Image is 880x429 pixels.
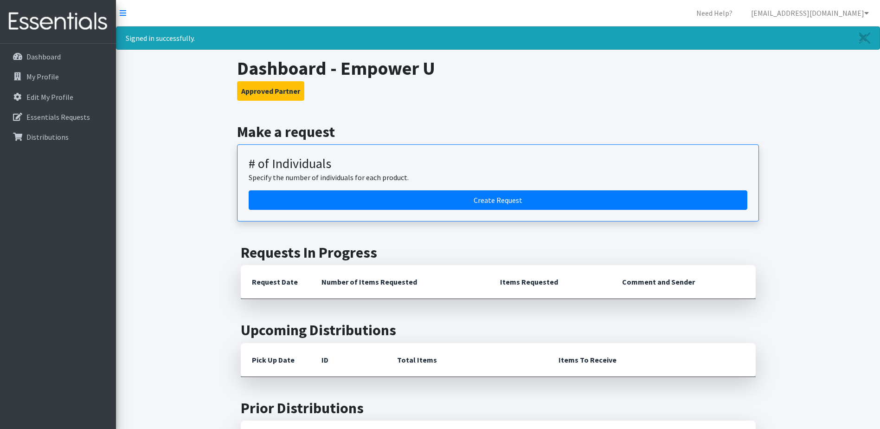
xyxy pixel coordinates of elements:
a: Distributions [4,128,112,146]
a: My Profile [4,67,112,86]
a: Essentials Requests [4,108,112,126]
th: Number of Items Requested [310,265,489,299]
a: Close [850,27,880,49]
button: Approved Partner [237,81,304,101]
th: Total Items [386,343,547,377]
th: Items Requested [489,265,611,299]
p: Edit My Profile [26,92,73,102]
th: Items To Receive [547,343,756,377]
p: Essentials Requests [26,112,90,122]
a: [EMAIL_ADDRESS][DOMAIN_NAME] [744,4,876,22]
img: HumanEssentials [4,6,112,37]
h2: Make a request [237,123,759,141]
a: Edit My Profile [4,88,112,106]
div: Signed in successfully. [116,26,880,50]
a: Create a request by number of individuals [249,190,747,210]
p: Distributions [26,132,69,142]
th: Request Date [241,265,310,299]
h1: Dashboard - Empower U [237,57,759,79]
h2: Upcoming Distributions [241,321,756,339]
th: ID [310,343,386,377]
p: Dashboard [26,52,61,61]
a: Need Help? [689,4,740,22]
h3: # of Individuals [249,156,747,172]
a: Dashboard [4,47,112,66]
h2: Requests In Progress [241,244,756,261]
th: Pick Up Date [241,343,310,377]
th: Comment and Sender [611,265,755,299]
p: My Profile [26,72,59,81]
p: Specify the number of individuals for each product. [249,172,747,183]
h2: Prior Distributions [241,399,756,417]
